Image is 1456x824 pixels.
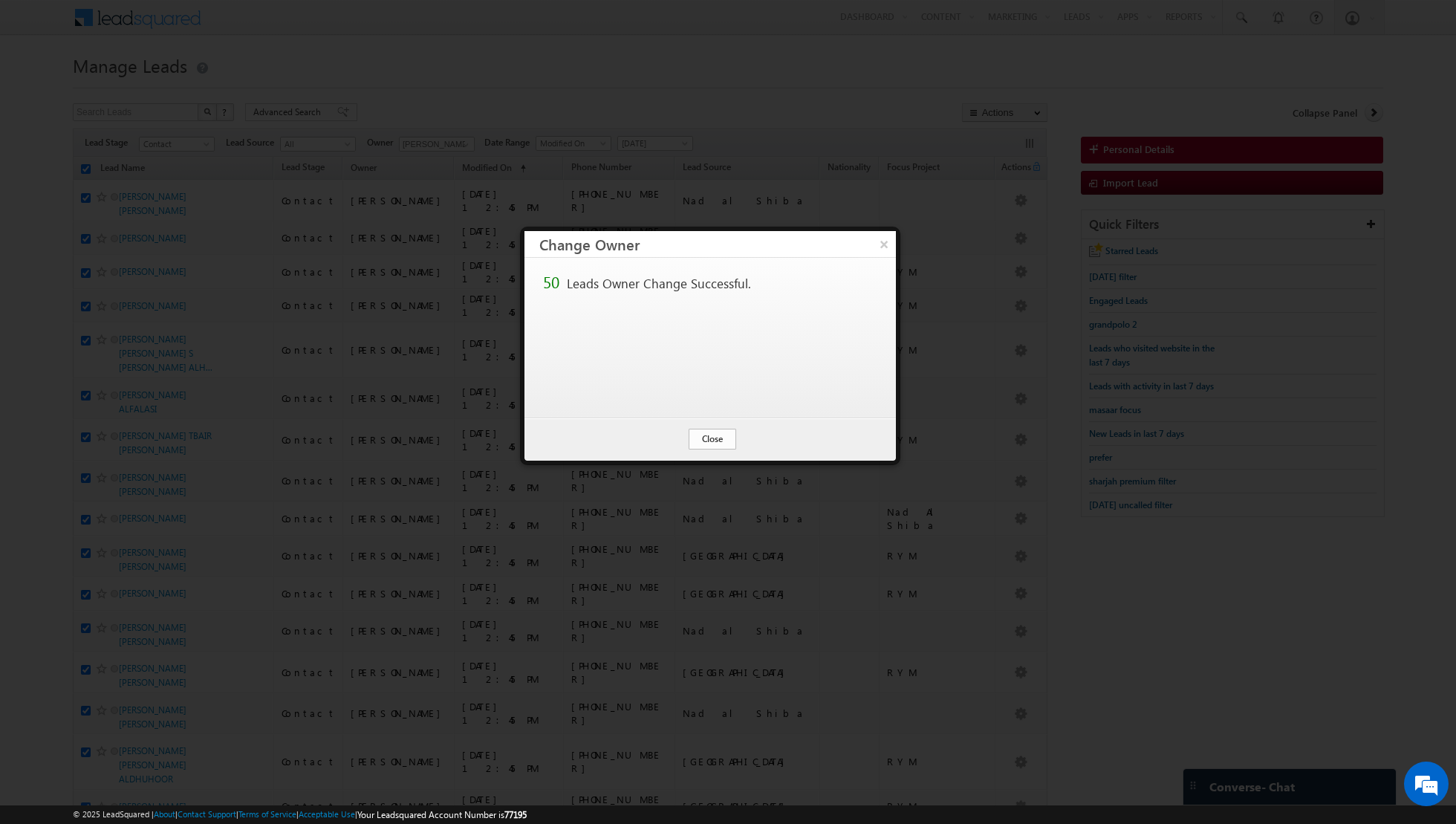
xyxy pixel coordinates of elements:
span: © 2025 LeadSquared | | | | | [73,808,527,822]
div: Minimize live chat window [244,7,279,43]
a: About [154,809,175,819]
h3: Change Owner [539,231,896,257]
span: 77195 [504,809,527,820]
button: Close [689,429,736,450]
td: Leads Owner Change Successful. [563,271,755,294]
td: 50 [539,271,563,294]
a: Terms of Service [238,809,296,819]
textarea: Type your message and hit 'Enter' [19,137,271,446]
span: Your Leadsquared Account Number is [357,809,527,820]
button: × [872,231,896,257]
a: Acceptable Use [299,809,355,819]
div: Chat with us now [77,78,250,97]
a: Contact Support [178,809,236,819]
img: d_60004797649_company_0_60004797649 [25,78,62,97]
em: Start Chat [202,458,270,478]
